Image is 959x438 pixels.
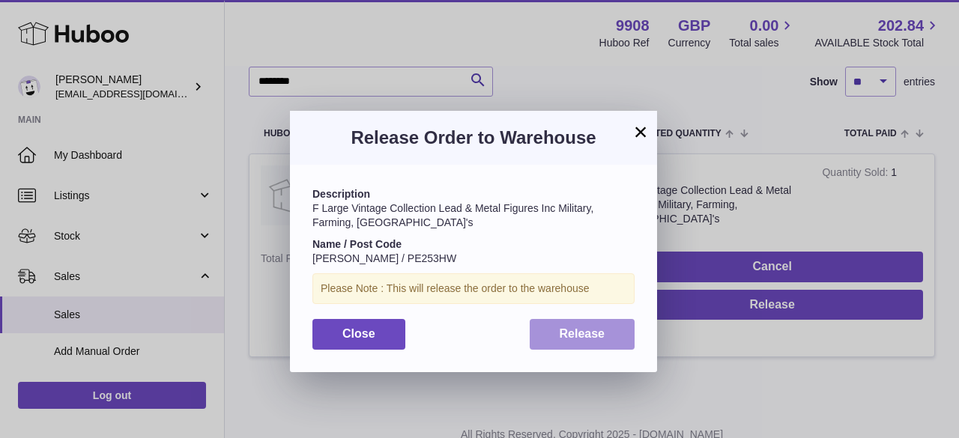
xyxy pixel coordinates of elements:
span: F Large Vintage Collection Lead & Metal Figures Inc Military, Farming, [GEOGRAPHIC_DATA]'s [312,202,593,228]
span: Release [560,327,605,340]
span: [PERSON_NAME] / PE253HW [312,252,456,264]
button: Release [530,319,635,350]
span: Close [342,327,375,340]
strong: Name / Post Code [312,238,402,250]
button: Close [312,319,405,350]
button: × [632,123,650,141]
h3: Release Order to Warehouse [312,126,635,150]
div: Please Note : This will release the order to the warehouse [312,273,635,304]
strong: Description [312,188,370,200]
